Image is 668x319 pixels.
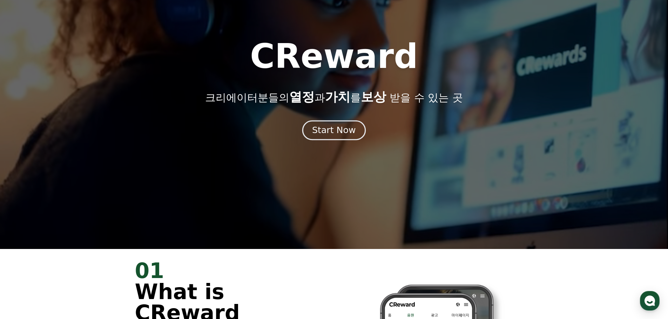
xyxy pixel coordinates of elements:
span: 대화 [64,233,73,238]
h1: CReward [250,40,418,73]
div: 01 [135,260,326,281]
a: 설정 [90,222,135,240]
span: 홈 [22,233,26,238]
span: 가치 [325,90,350,104]
a: Start Now [304,128,364,134]
span: 열정 [289,90,315,104]
p: 크리에이터분들의 과 를 받을 수 있는 곳 [205,90,463,104]
span: 보상 [361,90,386,104]
a: 홈 [2,222,46,240]
a: 대화 [46,222,90,240]
span: 설정 [108,233,117,238]
div: Start Now [312,124,356,136]
button: Start Now [302,120,366,140]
